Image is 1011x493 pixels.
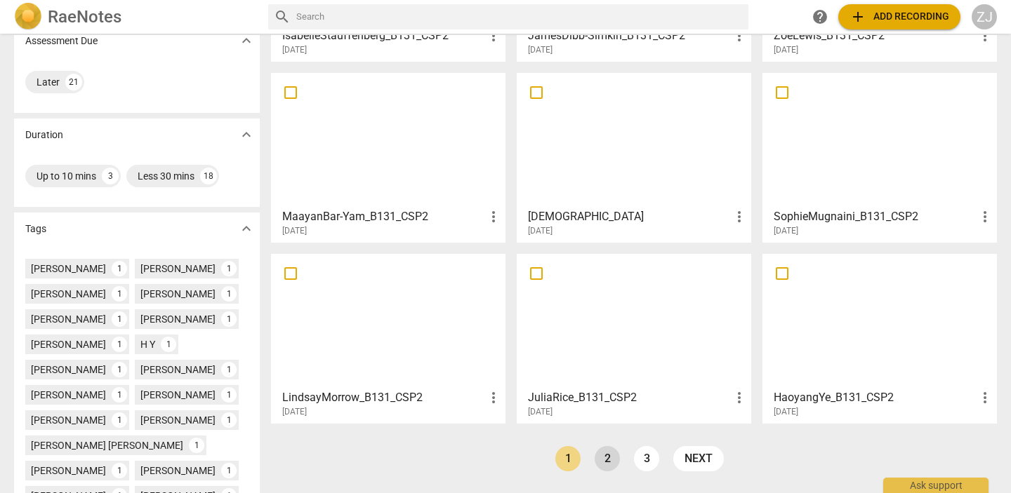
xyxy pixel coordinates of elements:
div: Later [37,75,60,89]
div: 1 [189,438,204,453]
a: Page 1 is your current page [555,446,581,471]
div: [PERSON_NAME] [31,388,106,402]
span: expand_more [238,220,255,237]
span: expand_more [238,126,255,143]
button: Upload [838,4,960,29]
span: more_vert [485,208,502,225]
span: more_vert [731,208,748,225]
a: next [673,446,724,471]
span: [DATE] [528,406,553,418]
div: H Y [140,337,155,351]
div: 1 [112,387,127,403]
h3: MaayanBar-Yam_B131_CSP2 [282,208,485,225]
div: 1 [221,311,237,327]
button: Show more [236,30,257,51]
div: 1 [112,286,127,302]
a: Page 2 [595,446,620,471]
div: [PERSON_NAME] [140,262,216,276]
div: [PERSON_NAME] [31,312,106,326]
span: more_vert [731,27,748,44]
p: Tags [25,222,46,236]
div: [PERSON_NAME] [31,287,106,301]
a: SophieMugnaini_B131_CSP2[DATE] [767,78,992,236]
h3: IsabelleStauffenberg_B131_CSP2 [282,27,485,44]
div: [PERSON_NAME] [140,464,216,478]
div: 1 [112,412,127,428]
div: 18 [200,168,217,184]
span: more_vert [485,27,502,44]
span: add [850,8,866,25]
span: [DATE] [528,225,553,237]
div: 1 [221,412,237,428]
div: 1 [221,261,237,276]
div: [PERSON_NAME] [140,287,216,301]
p: Assessment Due [25,34,98,48]
h2: RaeNotes [48,7,121,27]
a: Page 3 [634,446,659,471]
a: MaayanBar-Yam_B131_CSP2[DATE] [276,78,501,236]
span: more_vert [977,27,993,44]
div: 1 [221,362,237,377]
span: search [274,8,291,25]
div: Ask support [883,478,989,493]
input: Search [296,6,743,28]
div: [PERSON_NAME] [31,464,106,478]
h3: SophieMugnaini_B131_CSP2 [774,208,977,225]
span: more_vert [731,389,748,406]
div: 1 [221,387,237,403]
h3: KristenHassler_B131_CSP2 [528,208,731,225]
div: Less 30 mins [138,169,194,183]
div: 1 [112,311,127,327]
div: [PERSON_NAME] [31,337,106,351]
div: 1 [112,463,127,478]
div: 1 [112,337,127,352]
a: LogoRaeNotes [14,3,257,31]
a: LindsayMorrow_B131_CSP2[DATE] [276,259,501,417]
div: [PERSON_NAME] [31,363,106,377]
div: 1 [221,463,237,478]
span: [DATE] [282,225,307,237]
div: [PERSON_NAME] [PERSON_NAME] [31,438,183,452]
span: [DATE] [282,406,307,418]
div: 1 [112,261,127,276]
div: [PERSON_NAME] [140,388,216,402]
span: help [812,8,828,25]
div: 3 [102,168,119,184]
button: ZJ [972,4,997,29]
div: 1 [112,362,127,377]
div: [PERSON_NAME] [140,312,216,326]
span: [DATE] [774,225,798,237]
h3: JamesDibb-Simkin_B131_CSP2 [528,27,731,44]
div: 1 [161,337,176,352]
a: Help [807,4,833,29]
span: more_vert [977,389,993,406]
div: 1 [221,286,237,302]
span: [DATE] [774,44,798,56]
span: more_vert [977,208,993,225]
button: Show more [236,218,257,239]
span: expand_more [238,32,255,49]
span: more_vert [485,389,502,406]
h3: HaoyangYe_B131_CSP2 [774,389,977,406]
img: Logo [14,3,42,31]
a: JuliaRice_B131_CSP2[DATE] [522,259,746,417]
span: [DATE] [528,44,553,56]
button: Show more [236,124,257,145]
div: [PERSON_NAME] [140,413,216,427]
a: [DEMOGRAPHIC_DATA][DATE] [522,78,746,236]
span: [DATE] [282,44,307,56]
div: [PERSON_NAME] [31,413,106,427]
a: HaoyangYe_B131_CSP2[DATE] [767,259,992,417]
div: [PERSON_NAME] [31,262,106,276]
h3: ZoeLewis_B131_CSP2 [774,27,977,44]
span: Add recording [850,8,949,25]
div: 21 [65,74,82,90]
h3: JuliaRice_B131_CSP2 [528,389,731,406]
p: Duration [25,128,63,142]
div: [PERSON_NAME] [140,363,216,377]
h3: LindsayMorrow_B131_CSP2 [282,389,485,406]
span: [DATE] [774,406,798,418]
div: Up to 10 mins [37,169,96,183]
